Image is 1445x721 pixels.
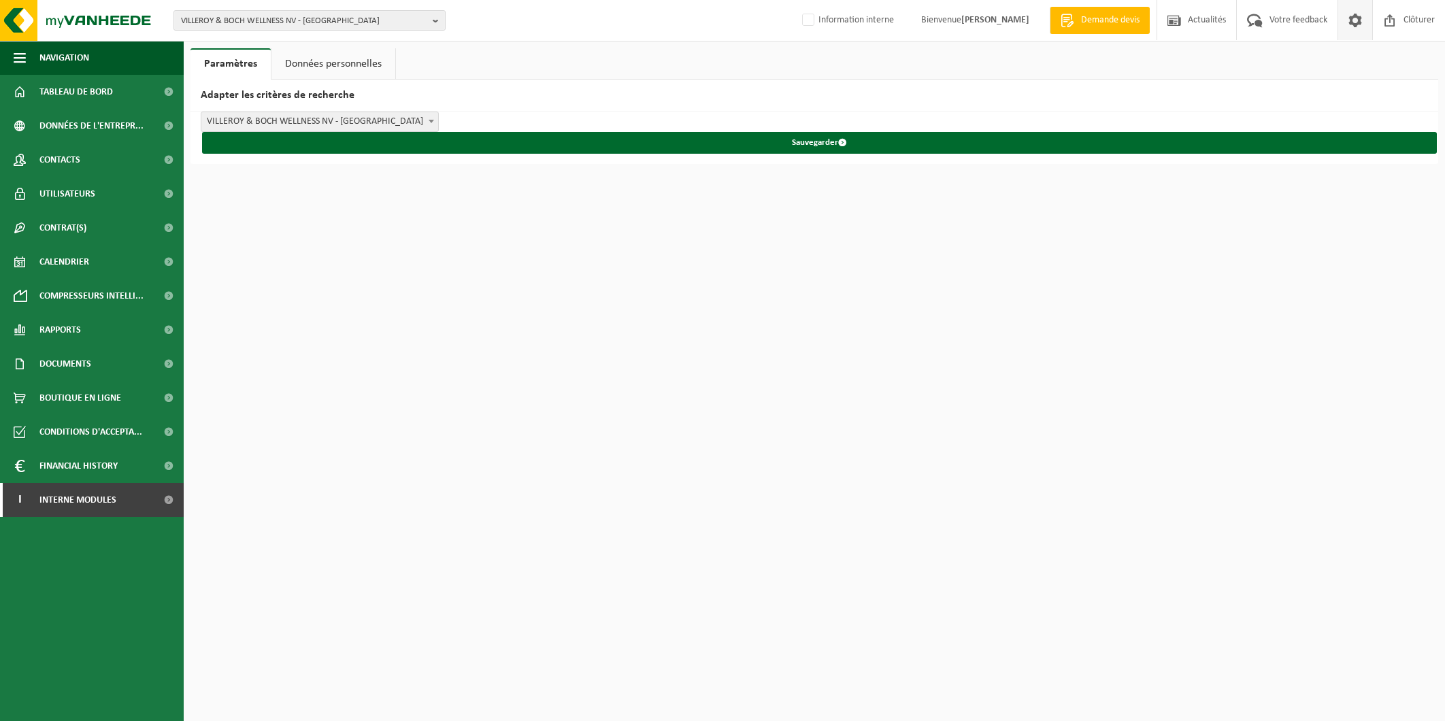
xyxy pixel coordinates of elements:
span: Navigation [39,41,89,75]
span: VILLEROY & BOCH WELLNESS NV - [GEOGRAPHIC_DATA] [181,11,427,31]
a: Paramètres [190,48,271,80]
span: VILLEROY & BOCH WELLNESS NV - ROESELARE [201,112,439,132]
span: Conditions d'accepta... [39,415,142,449]
span: Boutique en ligne [39,381,121,415]
span: VILLEROY & BOCH WELLNESS NV - ROESELARE [201,112,438,131]
span: Utilisateurs [39,177,95,211]
span: Données de l'entrepr... [39,109,144,143]
span: Contrat(s) [39,211,86,245]
span: Tableau de bord [39,75,113,109]
span: Demande devis [1078,14,1143,27]
span: I [14,483,26,517]
button: VILLEROY & BOCH WELLNESS NV - [GEOGRAPHIC_DATA] [173,10,446,31]
span: Calendrier [39,245,89,279]
h2: Adapter les critères de recherche [190,80,1438,112]
label: Information interne [799,10,894,31]
a: Données personnelles [271,48,395,80]
strong: [PERSON_NAME] [961,15,1029,25]
span: Documents [39,347,91,381]
span: Contacts [39,143,80,177]
span: Rapports [39,313,81,347]
span: Financial History [39,449,118,483]
span: Interne modules [39,483,116,517]
a: Demande devis [1050,7,1150,34]
button: Sauvegarder [202,132,1437,154]
span: Compresseurs intelli... [39,279,144,313]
